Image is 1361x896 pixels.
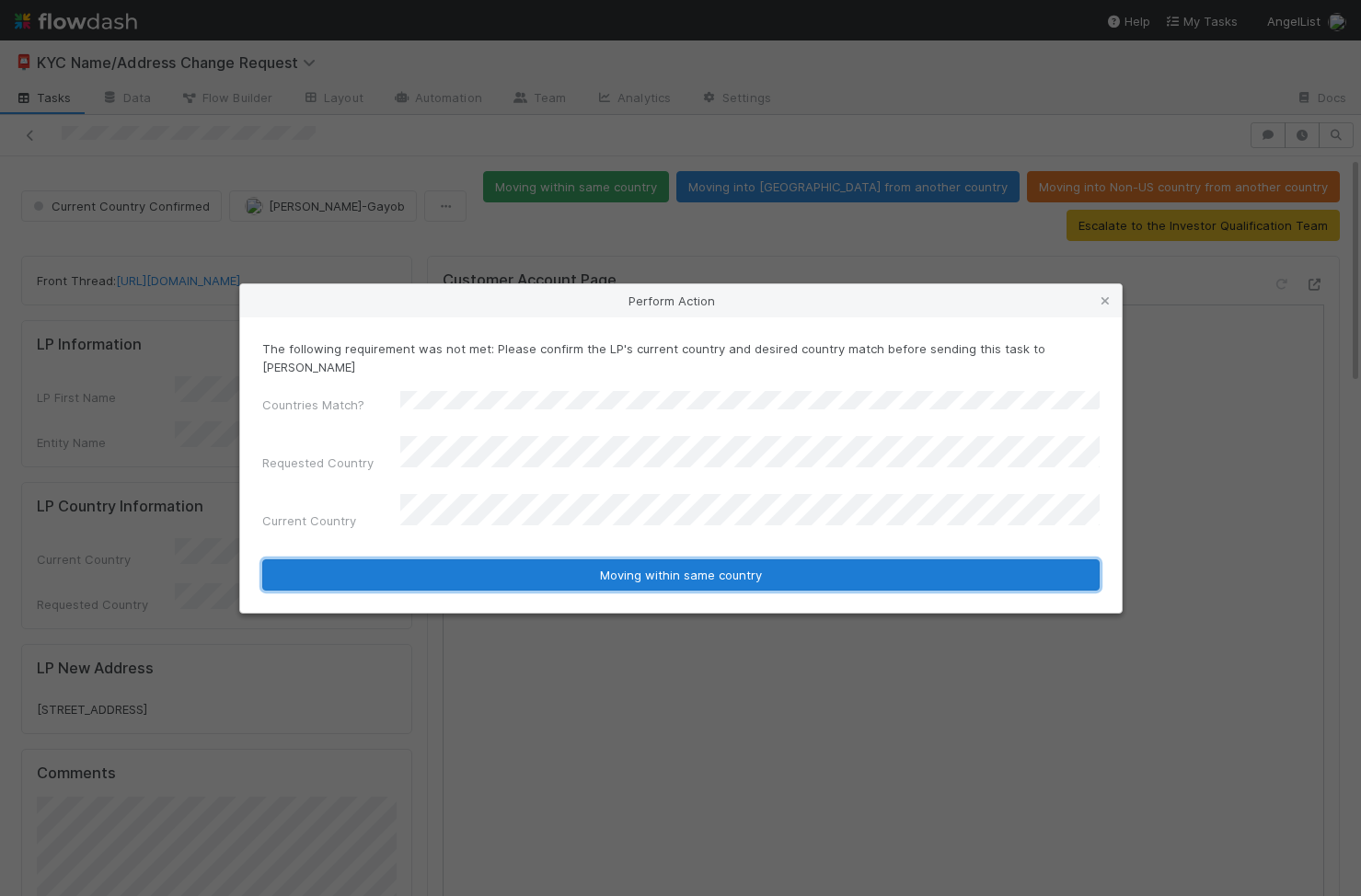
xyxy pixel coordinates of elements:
[262,559,1100,591] button: Moving within same country
[262,511,356,530] label: Current Country
[262,396,364,414] label: Countries Match?
[240,284,1122,317] div: Perform Action
[262,454,374,472] label: Requested Country
[262,339,1100,376] p: The following requirement was not met: Please confirm the LP's current country and desired countr...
